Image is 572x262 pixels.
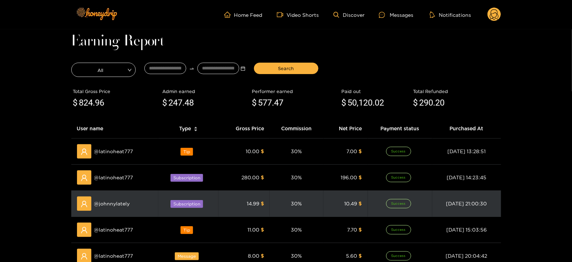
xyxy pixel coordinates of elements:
span: 30 % [291,149,302,154]
span: caret-up [194,126,198,130]
th: Gross Price [218,119,270,139]
span: 247 [169,98,183,108]
div: Messages [379,11,413,19]
span: user [81,253,88,260]
span: @ latinoheat777 [94,174,133,181]
span: 30 % [291,175,302,180]
span: 10.00 [246,149,259,154]
span: user [81,227,88,234]
span: [DATE] 21:00:30 [446,201,487,206]
span: Type [179,125,191,132]
span: @ latinoheat777 [94,226,133,234]
span: 11.00 [247,227,259,232]
span: .47 [272,98,284,108]
span: user [81,148,88,155]
span: $ [261,149,264,154]
span: 10.49 [345,201,357,206]
th: Purchased At [432,119,501,139]
span: caret-down [194,128,198,132]
span: Search [278,65,294,72]
span: Tip [181,148,193,156]
span: [DATE] 15:03:56 [446,227,487,232]
span: 5.60 [346,253,357,258]
div: Paid out [342,88,410,95]
span: user [81,200,88,208]
button: Notifications [428,11,473,18]
span: 30 % [291,201,302,206]
span: [DATE] 20:04:42 [446,253,487,258]
span: 30 % [291,253,302,258]
span: $ [413,96,418,110]
span: $ [359,149,362,154]
span: Tip [181,226,193,234]
span: Subscription [170,174,203,182]
span: $ [261,175,264,180]
span: $ [73,96,78,110]
span: $ [342,96,346,110]
span: $ [359,253,362,258]
th: User name [71,119,158,139]
span: 824 [79,98,93,108]
div: Admin earned [163,88,249,95]
span: 8.00 [248,253,259,258]
span: video-camera [277,11,287,18]
span: $ [163,96,167,110]
span: [DATE] 13:28:51 [447,149,486,154]
span: 14.99 [247,201,259,206]
span: All [72,65,135,75]
span: Success [386,199,411,208]
span: $ [359,201,362,206]
span: 50,120 [348,98,373,108]
span: $ [252,96,257,110]
span: Success [386,173,411,182]
span: $ [359,227,362,232]
span: @ latinoheat777 [94,147,133,155]
span: @ johnnylately [94,200,130,208]
span: Success [386,251,411,261]
th: Commission [270,119,323,139]
th: Net Price [323,119,367,139]
span: .20 [433,98,445,108]
span: 7.00 [347,149,357,154]
span: $ [261,227,264,232]
span: home [224,11,234,18]
span: 280.00 [241,175,259,180]
span: .02 [373,98,384,108]
div: Total Gross Price [73,88,159,95]
span: 290 [419,98,433,108]
h1: Earning Report [71,37,501,47]
span: .96 [93,98,105,108]
span: Success [386,225,411,234]
span: 7.70 [347,227,357,232]
span: @ latinoheat777 [94,252,133,260]
span: Message [175,252,199,260]
span: $ [261,201,264,206]
span: $ [261,253,264,258]
a: Home Feed [224,11,263,18]
div: Total Refunded [413,88,499,95]
span: Subscription [170,200,203,208]
th: Payment status [368,119,432,139]
span: to [189,66,194,71]
span: [DATE] 14:23:45 [447,175,486,180]
span: 30 % [291,227,302,232]
button: Search [254,63,318,74]
div: Performer earned [252,88,338,95]
span: Success [386,147,411,156]
span: 577 [258,98,272,108]
span: 196.00 [341,175,357,180]
span: user [81,174,88,181]
span: $ [359,175,362,180]
span: swap-right [189,66,194,71]
span: .48 [183,98,194,108]
a: Discover [333,12,365,18]
a: Video Shorts [277,11,319,18]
